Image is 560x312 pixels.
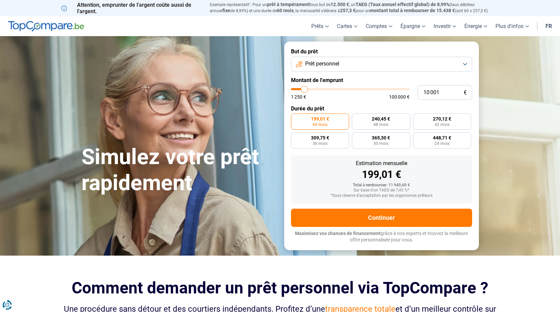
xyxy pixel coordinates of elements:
span: 42 mois [435,123,449,127]
span: Maximisez vos chances de financement [295,231,381,236]
button: Continuer [291,209,472,227]
span: 365,30 € [372,135,390,140]
p: Attention, emprunter de l'argent coûte aussi de l'argent. [61,2,202,15]
a: Plus d'infos [491,16,533,36]
label: Montant de l'emprunt [291,77,472,83]
span: 270,12 € [433,116,451,121]
button: Prêt personnel [291,57,472,72]
a: Investir [430,16,460,36]
span: 240,45 € [372,116,390,121]
span: 100 000 € [389,95,410,99]
a: Comptes [362,16,396,36]
p: grâce à nos experts et trouvez la meilleure offre personnalisée pour vous. [291,230,472,243]
span: 60 mois [313,123,327,127]
span: fixe [222,8,230,13]
a: fr [541,16,556,36]
p: Exemple représentatif : Pour un tous but de , un (taux débiteur annuel de 8,99%) et une durée de ... [210,2,499,14]
div: Total à rembourser: 11 940,60 € [296,183,467,188]
div: 199,01 € [296,170,467,180]
span: 257,3 € [340,8,356,13]
a: Épargne [396,16,430,36]
span: 1 250 € [291,95,306,99]
a: Énergie [460,16,491,36]
span: 199,01 € [311,116,329,121]
span: 60 mois [277,8,294,13]
span: 309,75 € [311,135,329,140]
span: 12.500 € [331,2,349,7]
img: TopCompare [8,21,84,32]
span: Prêt personnel [305,60,339,68]
span: 24 mois [435,141,449,146]
a: Cartes [333,16,362,36]
label: But du prêt [291,48,472,55]
span: 448,71 € [433,135,451,140]
div: Estimation mensuelle [296,161,467,166]
h1: Simulez votre prêt rapidement [81,144,276,196]
a: Prêts [307,16,333,36]
span: 36 mois [313,141,327,146]
label: Durée du prêt [291,105,472,112]
span: 30 mois [373,141,388,146]
span: TAEG (Taux annuel effectif global) de 8,99% [356,2,449,7]
div: *Sous réserve d'acceptation par les organismes prêteurs [296,193,467,198]
span: € [464,90,467,96]
span: prêt à tempérament [267,2,310,7]
h2: Comment demander un prêt personnel via TopCompare ? [61,279,499,297]
span: montant total à rembourser de 15.438 € [370,8,455,13]
div: Sur base d'un TAEG de 7,45 %* [296,188,467,193]
span: 48 mois [373,123,388,127]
